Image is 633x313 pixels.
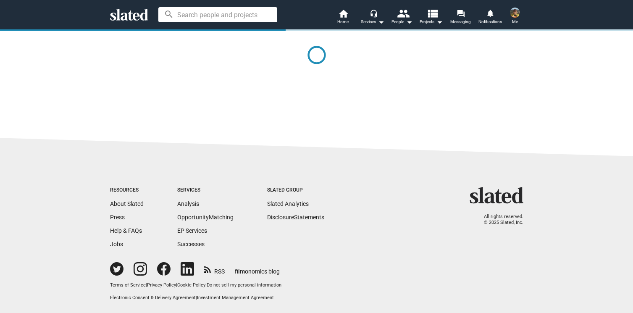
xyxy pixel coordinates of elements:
[207,282,281,289] button: Do not sell my personal information
[158,7,277,22] input: Search people and projects
[358,8,387,27] button: Services
[478,17,502,27] span: Notifications
[387,8,417,27] button: People
[267,200,309,207] a: Slated Analytics
[267,187,324,194] div: Slated Group
[475,8,505,27] a: Notifications
[177,214,234,221] a: OpportunityMatching
[146,282,147,288] span: |
[110,187,144,194] div: Resources
[110,227,142,234] a: Help & FAQs
[397,7,409,19] mat-icon: people
[338,8,348,18] mat-icon: home
[267,214,324,221] a: DisclosureStatements
[370,9,377,17] mat-icon: headset_mic
[205,282,207,288] span: |
[434,17,444,27] mat-icon: arrow_drop_down
[235,261,280,276] a: filmonomics blog
[404,17,414,27] mat-icon: arrow_drop_down
[328,8,358,27] a: Home
[512,17,518,27] span: Me
[450,17,471,27] span: Messaging
[505,6,525,28] button: Chandler FreelanderMe
[457,9,465,17] mat-icon: forum
[204,263,225,276] a: RSS
[486,9,494,17] mat-icon: notifications
[196,295,197,300] span: |
[235,268,245,275] span: film
[510,8,520,18] img: Chandler Freelander
[475,214,523,226] p: All rights reserved. © 2025 Slated, Inc.
[110,241,123,247] a: Jobs
[391,17,412,27] div: People
[177,200,199,207] a: Analysis
[376,17,386,27] mat-icon: arrow_drop_down
[110,295,196,300] a: Electronic Consent & Delivery Agreement
[177,227,207,234] a: EP Services
[110,214,125,221] a: Press
[197,295,274,300] a: Investment Management Agreement
[177,241,205,247] a: Successes
[177,187,234,194] div: Services
[420,17,443,27] span: Projects
[176,282,177,288] span: |
[446,8,475,27] a: Messaging
[147,282,176,288] a: Privacy Policy
[361,17,384,27] div: Services
[110,200,144,207] a: About Slated
[177,282,205,288] a: Cookie Policy
[110,282,146,288] a: Terms of Service
[417,8,446,27] button: Projects
[337,17,349,27] span: Home
[426,7,438,19] mat-icon: view_list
